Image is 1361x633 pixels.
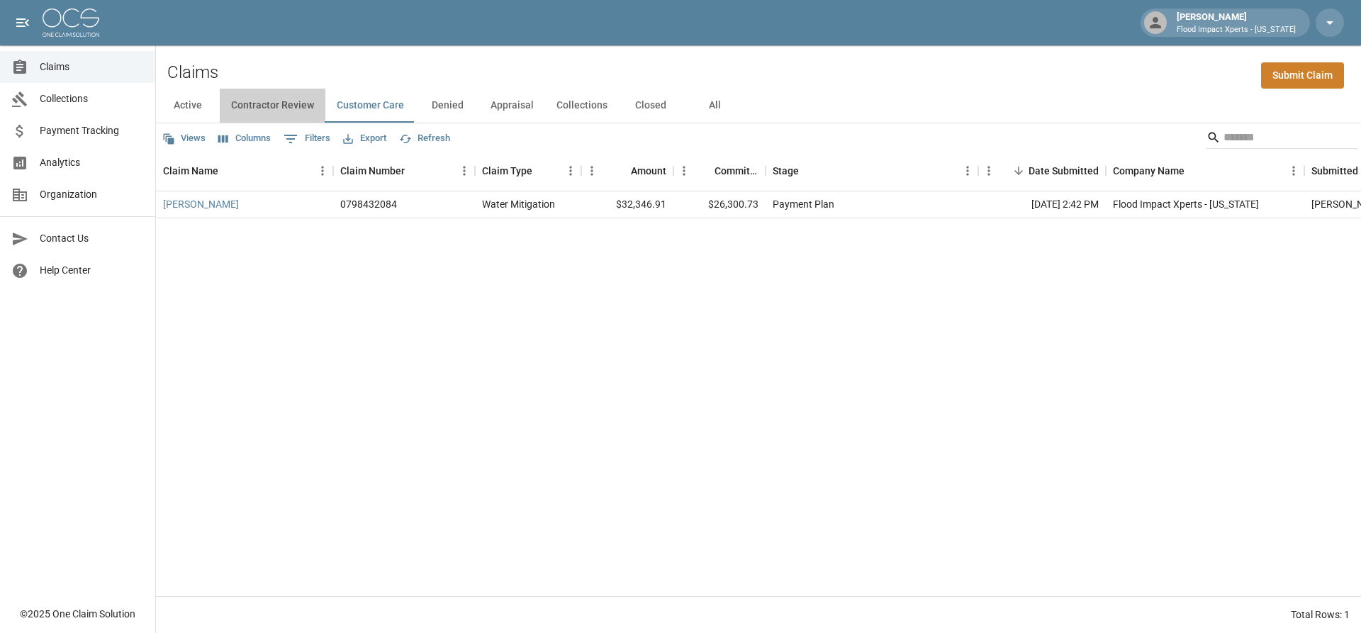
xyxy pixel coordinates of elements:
[479,89,545,123] button: Appraisal
[1283,160,1304,181] button: Menu
[167,62,218,83] h2: Claims
[475,151,581,191] div: Claim Type
[581,160,603,181] button: Menu
[280,128,334,150] button: Show filters
[159,128,209,150] button: Views
[631,151,666,191] div: Amount
[773,197,834,211] div: Payment Plan
[766,151,978,191] div: Stage
[1113,197,1259,211] div: Flood Impact Xperts - Texas
[340,197,397,211] div: 0798432084
[156,151,333,191] div: Claim Name
[1106,151,1304,191] div: Company Name
[40,187,144,202] span: Organization
[156,89,1361,123] div: dynamic tabs
[218,161,238,181] button: Sort
[978,151,1106,191] div: Date Submitted
[312,160,333,181] button: Menu
[978,160,999,181] button: Menu
[40,155,144,170] span: Analytics
[1206,126,1358,152] div: Search
[611,161,631,181] button: Sort
[1009,161,1029,181] button: Sort
[333,151,475,191] div: Claim Number
[673,160,695,181] button: Menu
[396,128,454,150] button: Refresh
[156,89,220,123] button: Active
[581,191,673,218] div: $32,346.91
[415,89,479,123] button: Denied
[545,89,619,123] button: Collections
[40,60,144,74] span: Claims
[40,123,144,138] span: Payment Tracking
[20,607,135,621] div: © 2025 One Claim Solution
[40,263,144,278] span: Help Center
[454,160,475,181] button: Menu
[1177,24,1296,36] p: Flood Impact Xperts - [US_STATE]
[9,9,37,37] button: open drawer
[40,91,144,106] span: Collections
[482,151,532,191] div: Claim Type
[163,151,218,191] div: Claim Name
[715,151,758,191] div: Committed Amount
[683,89,746,123] button: All
[773,151,799,191] div: Stage
[619,89,683,123] button: Closed
[215,128,274,150] button: Select columns
[1291,607,1350,622] div: Total Rows: 1
[1261,62,1344,89] a: Submit Claim
[1029,151,1099,191] div: Date Submitted
[581,151,673,191] div: Amount
[532,161,552,181] button: Sort
[1184,161,1204,181] button: Sort
[340,151,405,191] div: Claim Number
[40,231,144,246] span: Contact Us
[978,191,1106,218] div: [DATE] 2:42 PM
[340,128,390,150] button: Export
[163,197,239,211] a: [PERSON_NAME]
[695,161,715,181] button: Sort
[799,161,819,181] button: Sort
[482,197,555,211] div: Water Mitigation
[673,151,766,191] div: Committed Amount
[957,160,978,181] button: Menu
[560,160,581,181] button: Menu
[1113,151,1184,191] div: Company Name
[673,191,766,218] div: $26,300.73
[220,89,325,123] button: Contractor Review
[43,9,99,37] img: ocs-logo-white-transparent.png
[325,89,415,123] button: Customer Care
[1171,10,1301,35] div: [PERSON_NAME]
[405,161,425,181] button: Sort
